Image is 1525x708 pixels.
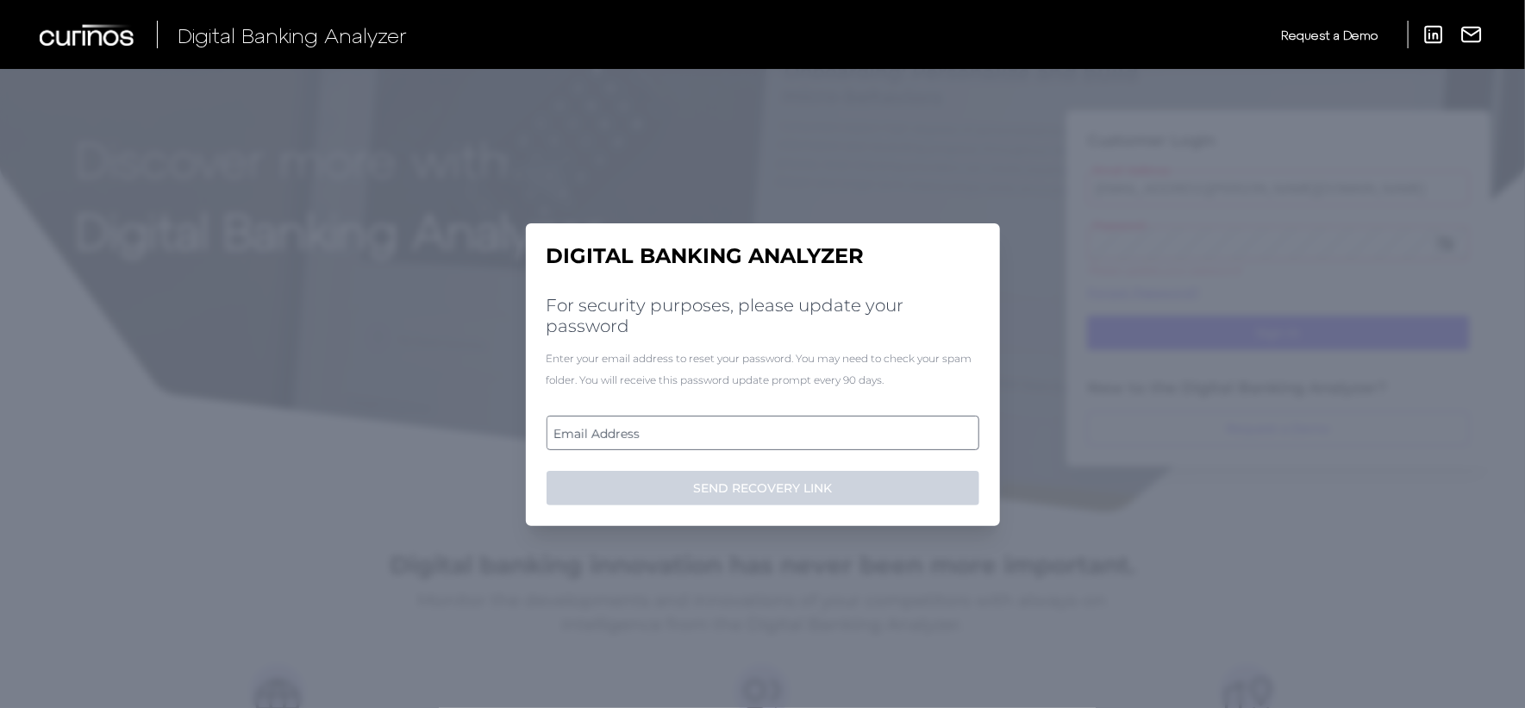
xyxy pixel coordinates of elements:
button: SEND RECOVERY LINK [547,471,979,505]
h2: For security purposes, please update your password [547,295,979,336]
label: Email Address [547,417,978,448]
div: Enter your email address to reset your password. You may need to check your spam folder. You will... [547,348,979,391]
a: Request a Demo [1281,21,1378,49]
img: Curinos [40,24,136,46]
h1: Digital Banking Analyzer [547,244,979,269]
span: Request a Demo [1281,28,1378,42]
span: Digital Banking Analyzer [178,22,407,47]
